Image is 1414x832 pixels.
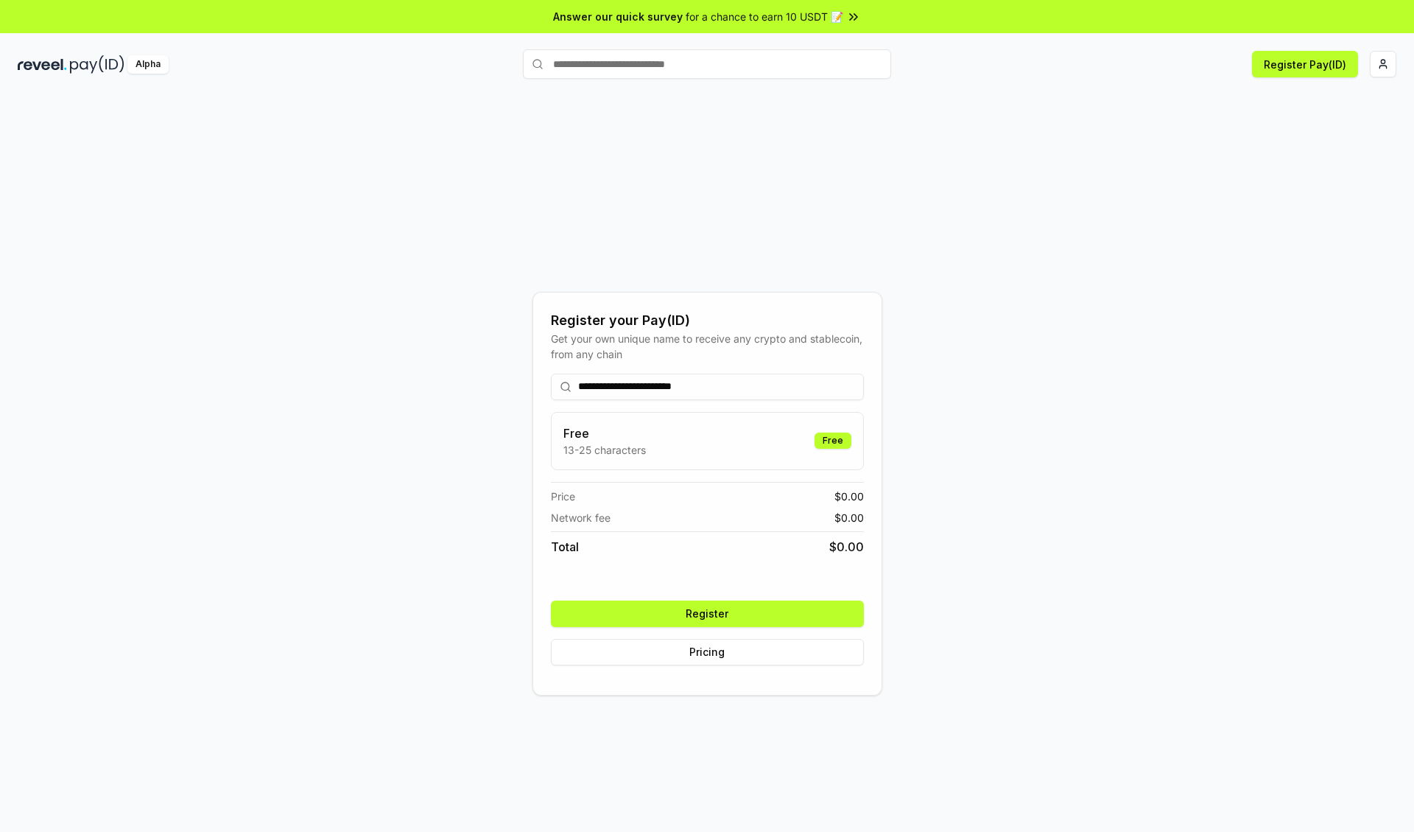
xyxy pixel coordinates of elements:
[551,310,864,331] div: Register your Pay(ID)
[551,331,864,362] div: Get your own unique name to receive any crypto and stablecoin, from any chain
[553,9,683,24] span: Answer our quick survey
[834,489,864,504] span: $ 0.00
[551,489,575,504] span: Price
[551,601,864,627] button: Register
[551,510,611,525] span: Network fee
[815,433,851,449] div: Free
[834,510,864,525] span: $ 0.00
[70,55,124,74] img: pay_id
[829,538,864,556] span: $ 0.00
[127,55,169,74] div: Alpha
[551,538,579,556] span: Total
[686,9,843,24] span: for a chance to earn 10 USDT 📝
[1252,51,1358,77] button: Register Pay(ID)
[551,639,864,665] button: Pricing
[563,442,646,458] p: 13-25 characters
[563,424,646,442] h3: Free
[18,55,67,74] img: reveel_dark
